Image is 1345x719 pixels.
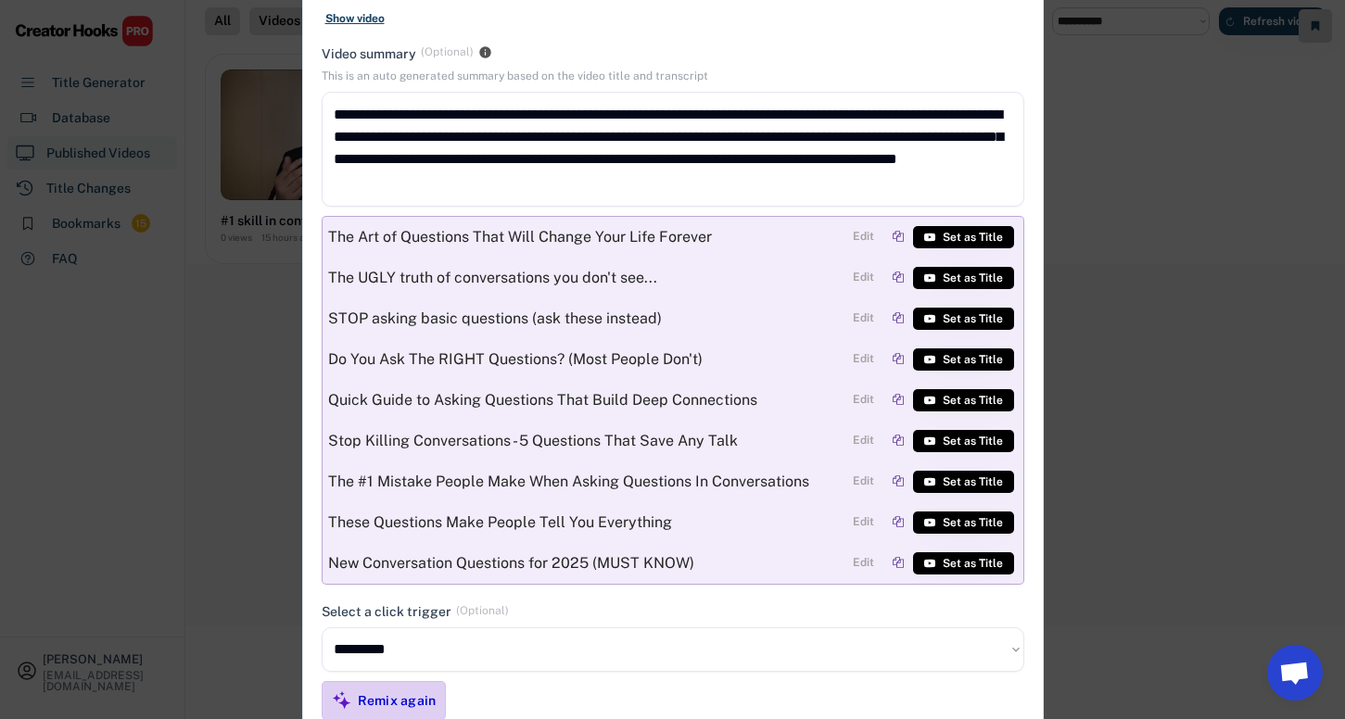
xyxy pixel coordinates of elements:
[943,272,1003,284] span: Set as Title
[853,353,874,366] div: Edit
[853,475,874,488] div: Edit
[913,552,1014,574] button: Set as Title
[913,430,1014,452] button: Set as Title
[943,435,1003,447] span: Set as Title
[322,69,708,84] div: This is an auto generated summary based on the video title and transcript
[853,394,874,407] div: Edit
[322,603,451,620] div: Select a click trigger
[853,231,874,244] div: Edit
[913,389,1014,411] button: Set as Title
[853,271,874,284] div: Edit
[421,45,474,60] div: (Optional)
[943,558,1003,569] span: Set as Title
[853,435,874,448] div: Edit
[943,313,1003,324] span: Set as Title
[853,516,874,529] div: Edit
[456,604,509,619] div: (Optional)
[328,515,844,530] div: These Questions Make People Tell You Everything
[328,556,844,571] div: New Conversation Questions for 2025 (MUST KNOW)
[328,434,844,448] div: Stop Killing Conversations - 5 Questions That Save Any Talk
[328,230,844,245] div: The Art of Questions That Will Change Your Life Forever
[913,348,1014,371] button: Set as Title
[325,11,385,27] div: Show video
[943,395,1003,406] span: Set as Title
[332,690,351,710] img: MagicMajor%20%28Purple%29.svg
[328,474,844,489] div: The #1 Mistake People Make When Asking Questions In Conversations
[853,312,874,325] div: Edit
[913,471,1014,493] button: Set as Title
[943,517,1003,528] span: Set as Title
[328,352,844,367] div: Do You Ask The RIGHT Questions? (Most People Don't)
[358,692,437,709] div: Remix again
[913,226,1014,248] button: Set as Title
[913,267,1014,289] button: Set as Title
[853,557,874,570] div: Edit
[943,476,1003,487] span: Set as Title
[478,45,492,59] button: info
[943,354,1003,365] span: Set as Title
[328,393,844,408] div: Quick Guide to Asking Questions That Build Deep Connections
[913,308,1014,330] button: Set as Title
[328,311,844,326] div: STOP asking basic questions (ask these instead)
[1267,645,1323,700] a: Öppna chatt
[322,45,416,62] div: Video summary
[943,232,1003,243] span: Set as Title
[328,271,844,285] div: The UGLY truth of conversations you don't see...
[913,511,1014,534] button: Set as Title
